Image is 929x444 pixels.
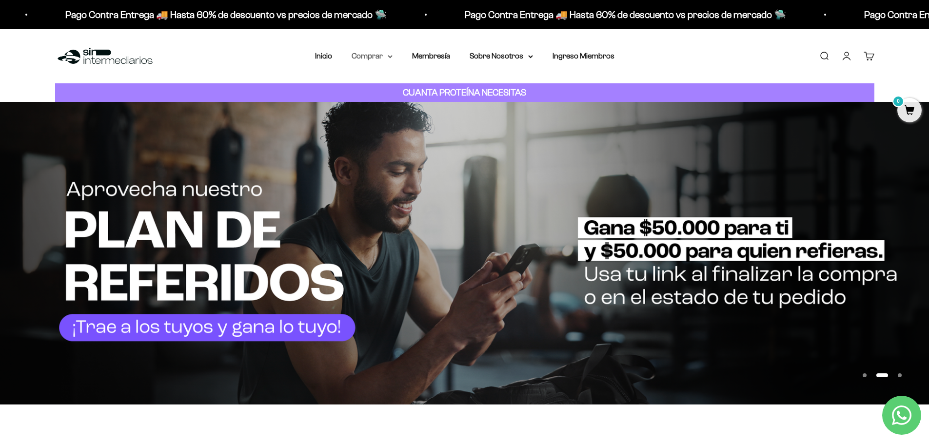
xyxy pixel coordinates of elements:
p: Pago Contra Entrega 🚚 Hasta 60% de descuento vs precios de mercado 🛸 [62,7,383,22]
p: Pago Contra Entrega 🚚 Hasta 60% de descuento vs precios de mercado 🛸 [461,7,783,22]
a: 0 [897,106,922,116]
a: Inicio [315,52,332,60]
summary: Sobre Nosotros [470,50,533,62]
summary: Comprar [352,50,393,62]
a: Ingreso Miembros [553,52,614,60]
strong: CUANTA PROTEÍNA NECESITAS [403,87,526,97]
mark: 0 [892,96,904,107]
a: Membresía [412,52,450,60]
